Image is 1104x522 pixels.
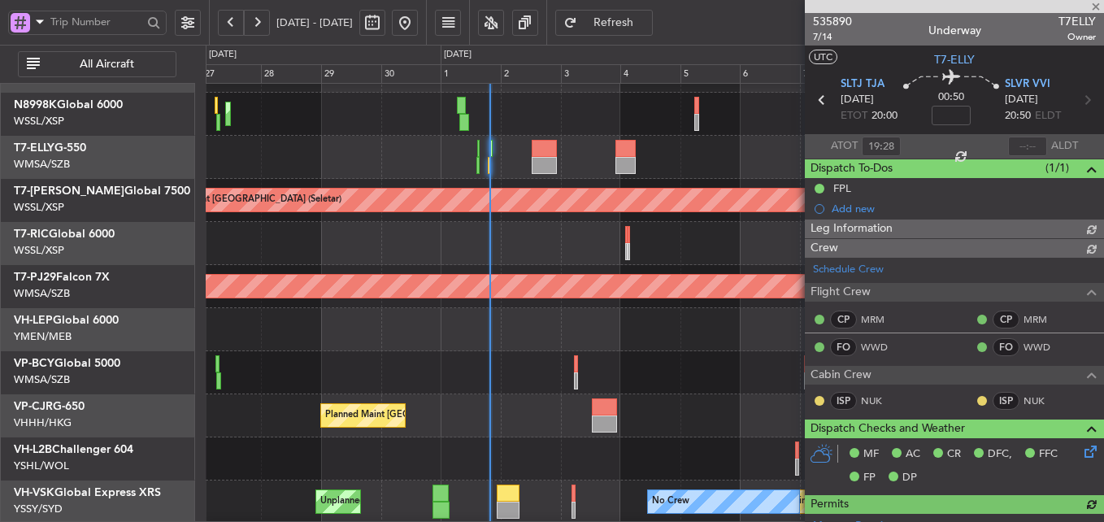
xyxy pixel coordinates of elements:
[14,315,53,326] span: VH-LEP
[809,50,837,64] button: UTC
[43,59,171,70] span: All Aircraft
[947,446,961,463] span: CR
[1051,138,1078,154] span: ALDT
[906,446,920,463] span: AC
[902,470,917,486] span: DP
[276,15,353,30] span: [DATE] - [DATE]
[14,358,54,369] span: VP-BCY
[863,446,879,463] span: MF
[261,64,321,84] div: 28
[1058,13,1096,30] span: T7ELLY
[501,64,561,84] div: 2
[988,446,1012,463] span: DFC,
[14,157,70,172] a: WMSA/SZB
[14,358,120,369] a: VP-BCYGlobal 5000
[1005,108,1031,124] span: 20:50
[1035,108,1061,124] span: ELDT
[444,48,472,62] div: [DATE]
[14,459,69,473] a: YSHL/WOL
[14,372,70,387] a: WMSA/SZB
[14,487,161,498] a: VH-VSKGlobal Express XRS
[14,99,57,111] span: N8998K
[14,142,54,154] span: T7-ELLY
[50,10,142,34] input: Trip Number
[800,64,860,84] div: 7
[14,200,64,215] a: WSSL/XSP
[1005,92,1038,108] span: [DATE]
[14,228,115,240] a: T7-RICGlobal 6000
[441,64,501,84] div: 1
[833,181,851,195] div: FPL
[1039,446,1058,463] span: FFC
[841,92,874,108] span: [DATE]
[813,13,852,30] span: 535890
[938,89,964,106] span: 00:50
[202,64,262,84] div: 27
[841,108,867,124] span: ETOT
[620,64,680,84] div: 4
[381,64,441,84] div: 30
[831,138,858,154] span: ATOT
[14,185,190,197] a: T7-[PERSON_NAME]Global 7500
[580,17,647,28] span: Refresh
[14,401,53,412] span: VP-CJR
[813,30,852,44] span: 7/14
[14,502,63,516] a: YSSY/SYD
[561,64,621,84] div: 3
[14,415,72,430] a: VHHH/HKG
[1058,30,1096,44] span: Owner
[14,185,124,197] span: T7-[PERSON_NAME]
[14,444,52,455] span: VH-L2B
[863,470,876,486] span: FP
[811,159,893,178] span: Dispatch To-Dos
[934,51,975,68] span: T7-ELLY
[14,444,133,455] a: VH-L2BChallenger 604
[680,64,741,84] div: 5
[325,403,597,428] div: Planned Maint [GEOGRAPHIC_DATA] ([GEOGRAPHIC_DATA] Intl)
[841,76,885,93] span: SLTJ TJA
[150,188,341,212] div: Planned Maint [GEOGRAPHIC_DATA] (Seletar)
[18,51,176,77] button: All Aircraft
[209,48,237,62] div: [DATE]
[14,142,86,154] a: T7-ELLYG-550
[14,272,110,283] a: T7-PJ29Falcon 7X
[871,108,898,124] span: 20:00
[14,315,119,326] a: VH-LEPGlobal 6000
[14,329,72,344] a: YMEN/MEB
[555,10,653,36] button: Refresh
[14,243,64,258] a: WSSL/XSP
[811,420,965,438] span: Dispatch Checks and Weather
[14,286,70,301] a: WMSA/SZB
[14,228,49,240] span: T7-RIC
[928,22,981,39] div: Underway
[14,487,54,498] span: VH-VSK
[1045,159,1069,176] span: (1/1)
[14,99,123,111] a: N8998KGlobal 6000
[740,64,800,84] div: 6
[14,114,64,128] a: WSSL/XSP
[652,489,689,514] div: No Crew
[1005,76,1050,93] span: SLVR VVI
[14,401,85,412] a: VP-CJRG-650
[14,272,56,283] span: T7-PJ29
[321,64,381,84] div: 29
[320,489,520,514] div: Unplanned Maint Sydney ([PERSON_NAME] Intl)
[832,202,1096,215] div: Add new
